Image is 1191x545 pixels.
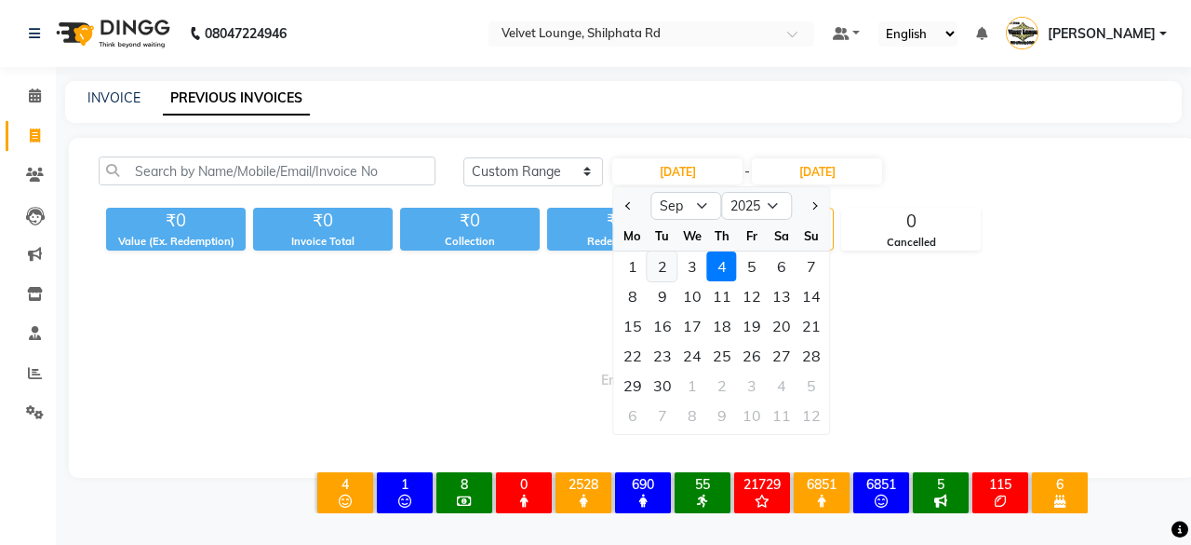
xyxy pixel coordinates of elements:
[744,162,750,182] span: -
[677,281,707,311] div: Wednesday, September 10, 2025
[648,311,677,341] div: 16
[842,209,980,235] div: 0
[253,234,393,250] div: Invoice Total
[321,476,369,493] div: 4
[707,281,737,311] div: Thursday, September 11, 2025
[648,281,677,311] div: 9
[917,476,965,493] div: 5
[1006,17,1038,49] img: pradnya
[618,311,648,341] div: Monday, September 15, 2025
[622,191,637,221] button: Previous month
[253,208,393,234] div: ₹0
[707,252,737,281] div: 4
[737,341,767,371] div: 26
[707,311,737,341] div: 18
[737,401,767,430] div: Friday, October 10, 2025
[648,281,677,311] div: Tuesday, September 9, 2025
[842,235,980,251] div: Cancelled
[796,311,826,341] div: Sunday, September 21, 2025
[796,371,826,401] div: 5
[707,371,737,401] div: 2
[737,252,767,281] div: Friday, September 5, 2025
[205,7,287,60] b: 08047224946
[677,341,707,371] div: Wednesday, September 24, 2025
[677,371,707,401] div: Wednesday, October 1, 2025
[767,401,796,430] div: Saturday, October 11, 2025
[796,311,826,341] div: 21
[796,252,826,281] div: Sunday, September 7, 2025
[767,341,796,371] div: Saturday, September 27, 2025
[618,252,648,281] div: Monday, September 1, 2025
[618,281,648,311] div: 8
[677,311,707,341] div: Wednesday, September 17, 2025
[767,221,796,251] div: Sa
[767,281,796,311] div: Saturday, September 13, 2025
[677,252,707,281] div: 3
[648,341,677,371] div: 23
[547,234,687,250] div: Redemption
[1048,24,1156,44] span: [PERSON_NAME]
[737,281,767,311] div: Friday, September 12, 2025
[796,341,826,371] div: 28
[707,311,737,341] div: Thursday, September 18, 2025
[752,158,882,184] input: End Date
[559,476,608,493] div: 2528
[163,82,310,116] a: PREVIOUS INVOICES
[619,476,667,493] div: 690
[737,252,767,281] div: 5
[648,371,677,401] div: Tuesday, September 30, 2025
[648,341,677,371] div: Tuesday, September 23, 2025
[796,401,826,430] div: Sunday, October 12, 2025
[618,371,648,401] div: Monday, September 29, 2025
[677,311,707,341] div: 17
[677,281,707,311] div: 10
[737,221,767,251] div: Fr
[381,476,429,493] div: 1
[677,401,707,430] div: 8
[796,221,826,251] div: Su
[677,341,707,371] div: 24
[796,401,826,430] div: 12
[618,371,648,401] div: 29
[767,341,796,371] div: 27
[707,341,737,371] div: Thursday, September 25, 2025
[648,371,677,401] div: 30
[857,476,905,493] div: 6851
[737,281,767,311] div: 12
[618,341,648,371] div: Monday, September 22, 2025
[767,311,796,341] div: Saturday, September 20, 2025
[618,221,648,251] div: Mo
[677,252,707,281] div: Wednesday, September 3, 2025
[737,311,767,341] div: 19
[677,371,707,401] div: 1
[737,371,767,401] div: Friday, October 3, 2025
[767,311,796,341] div: 20
[796,252,826,281] div: 7
[677,221,707,251] div: We
[400,234,540,250] div: Collection
[707,401,737,430] div: 9
[797,476,846,493] div: 6851
[99,273,1166,459] span: Empty list
[976,476,1024,493] div: 115
[651,192,722,220] select: Select month
[806,191,822,221] button: Next month
[737,311,767,341] div: Friday, September 19, 2025
[106,208,246,234] div: ₹0
[648,252,677,281] div: Tuesday, September 2, 2025
[796,341,826,371] div: Sunday, September 28, 2025
[87,89,141,106] a: INVOICE
[47,7,175,60] img: logo
[767,371,796,401] div: 4
[737,371,767,401] div: 3
[648,311,677,341] div: Tuesday, September 16, 2025
[618,281,648,311] div: Monday, September 8, 2025
[612,158,743,184] input: Start Date
[618,401,648,430] div: Monday, October 6, 2025
[618,311,648,341] div: 15
[737,341,767,371] div: Friday, September 26, 2025
[707,401,737,430] div: Thursday, October 9, 2025
[618,252,648,281] div: 1
[677,401,707,430] div: Wednesday, October 8, 2025
[796,371,826,401] div: Sunday, October 5, 2025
